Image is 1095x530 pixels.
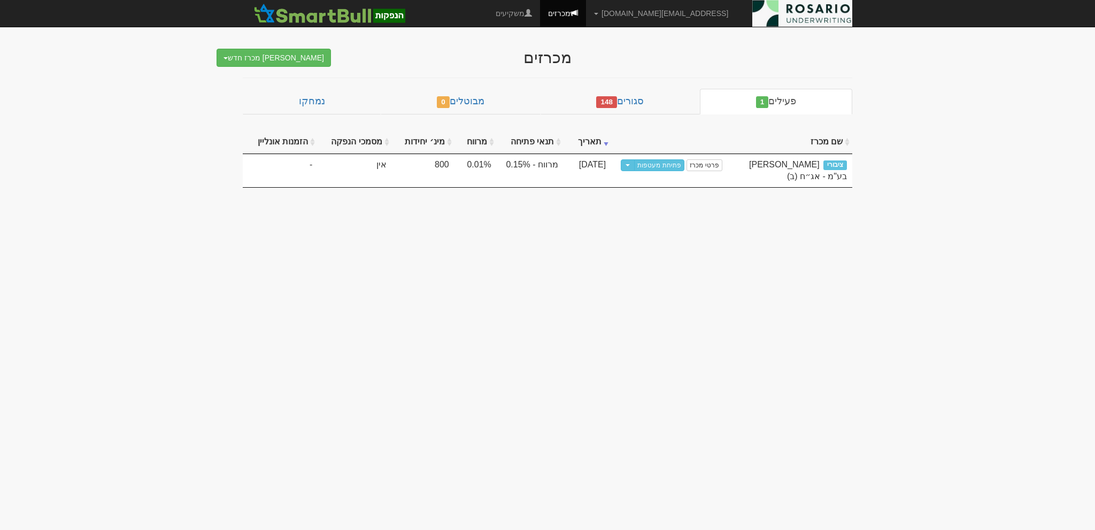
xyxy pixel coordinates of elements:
[318,130,391,154] th: מסמכי הנפקה : activate to sort column ascending
[687,159,722,171] a: פרטי מכרז
[700,89,852,114] a: פעילים
[541,89,700,114] a: סגורים
[243,130,318,154] th: הזמנות אונליין : activate to sort column ascending
[497,130,564,154] th: תנאי פתיחה : activate to sort column ascending
[564,130,611,154] th: תאריך : activate to sort column ascending
[251,3,408,24] img: SmartBull Logo
[454,130,497,154] th: מרווח : activate to sort column ascending
[376,160,387,169] span: אין
[596,96,617,108] span: 148
[756,96,769,108] span: 1
[381,89,540,114] a: מבוטלים
[310,159,312,171] span: -
[728,130,852,154] th: שם מכרז : activate to sort column ascending
[749,160,847,181] span: דניאל פקדונות בע"מ - אג״ח (ב)
[392,130,454,154] th: מינ׳ יחידות : activate to sort column ascending
[437,96,450,108] span: 0
[564,154,611,188] td: [DATE]
[339,49,756,66] div: מכרזים
[243,89,381,114] a: נמחקו
[634,159,684,171] a: פתיחת מעטפות
[823,160,847,170] span: ציבורי
[454,154,497,188] td: 0.01%
[392,154,454,188] td: 800
[217,49,331,67] button: [PERSON_NAME] מכרז חדש
[497,154,564,188] td: מרווח - 0.15%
